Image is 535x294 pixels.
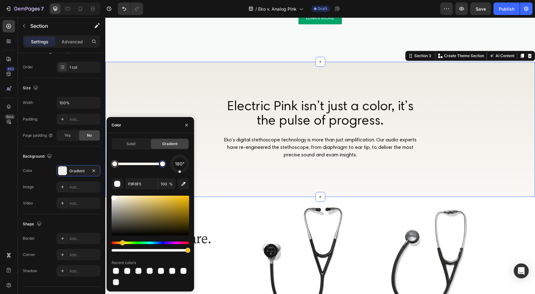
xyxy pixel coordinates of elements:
[62,38,83,45] p: Advanced
[318,6,327,12] span: Draft
[114,119,316,141] p: Eko’s digital stethoscope technology is more than just amplification. Our audio experts have re-e...
[23,168,32,174] div: Color
[258,6,297,12] span: Eko v. Analog Pink
[64,133,71,138] span: Yes
[69,184,99,190] div: Add...
[23,184,34,190] div: Image
[23,84,39,92] div: Size
[51,196,131,229] h2: Let's compare.
[113,82,317,112] h2: Electric Pink isn’t just a color, it’s the pulse of progress.
[23,152,53,161] div: Background
[255,6,257,12] span: /
[31,38,48,45] p: Settings
[23,220,43,228] div: Shape
[112,122,121,128] div: Color
[69,236,99,242] div: Add...
[470,2,491,15] button: Save
[308,36,327,41] div: Section 3
[23,116,37,122] div: Padding
[57,97,100,108] input: Auto
[23,236,35,241] div: Border
[175,160,184,168] span: 180°
[2,2,47,15] button: 7
[5,114,15,119] div: Beta
[125,178,158,189] input: Eg: FFFFFF
[69,268,99,274] div: Add...
[69,168,87,174] div: Gradient
[112,242,189,244] div: Hue
[23,268,37,274] div: Shadow
[69,201,99,206] div: Add...
[339,36,379,41] p: Create Theme Section
[514,263,529,278] div: Open Intercom Messenger
[162,141,177,147] span: Gradient
[23,200,33,206] div: Video
[69,65,99,70] div: 1 col
[112,260,136,266] div: Recent colors
[69,117,99,122] div: Add...
[41,5,44,12] p: 7
[476,6,486,12] span: Save
[87,133,92,138] span: No
[23,252,35,257] div: Corner
[169,181,173,187] span: %
[6,66,15,71] div: 450
[23,64,33,70] div: Order
[499,6,514,12] div: Publish
[118,2,143,15] div: Undo/Redo
[30,22,82,30] p: Section
[23,133,53,138] div: Page padding
[69,252,99,258] div: Add...
[493,2,520,15] button: Publish
[23,100,33,105] div: Width
[127,141,135,147] span: Solid
[383,35,410,42] button: AI Content
[105,17,535,294] iframe: Design area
